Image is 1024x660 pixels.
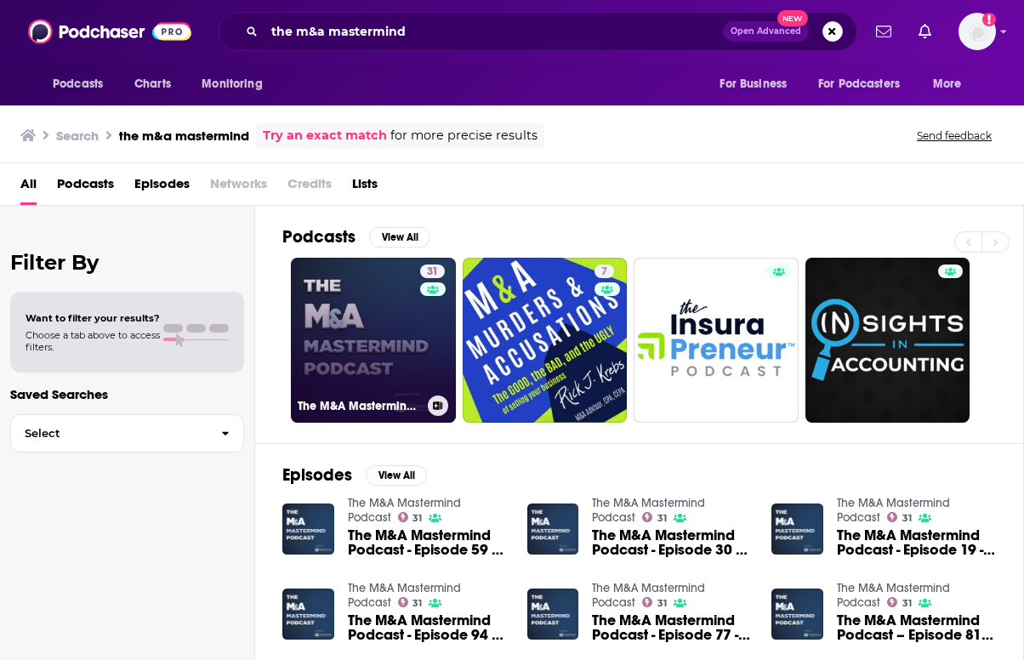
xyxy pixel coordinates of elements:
[463,258,628,423] a: 7
[818,72,900,96] span: For Podcasters
[657,515,667,522] span: 31
[41,68,125,100] button: open menu
[282,589,334,640] img: The M&A Mastermind Podcast - Episode 94 - Investing in Your Systems
[119,128,249,144] h3: the m&a mastermind
[837,581,950,610] a: The M&A Mastermind Podcast
[10,386,244,402] p: Saved Searches
[26,329,160,353] span: Choose a tab above to access filters.
[912,17,938,46] a: Show notifications dropdown
[28,15,191,48] img: Podchaser - Follow, Share and Rate Podcasts
[771,504,823,555] img: The M&A Mastermind Podcast - Episode 19 - The Unsolicited Offer
[398,512,423,522] a: 31
[869,17,898,46] a: Show notifications dropdown
[20,170,37,205] a: All
[837,528,996,557] a: The M&A Mastermind Podcast - Episode 19 - The Unsolicited Offer
[837,496,950,525] a: The M&A Mastermind Podcast
[921,68,983,100] button: open menu
[771,589,823,640] img: The M&A Mastermind Podcast – Episode 81 – Tariffs, Research & M&A
[933,72,962,96] span: More
[708,68,808,100] button: open menu
[348,581,461,610] a: The M&A Mastermind Podcast
[366,465,427,486] button: View All
[427,264,438,281] span: 31
[601,264,607,281] span: 7
[959,13,996,50] img: User Profile
[210,170,267,205] span: Networks
[594,265,614,278] a: 7
[642,512,667,522] a: 31
[420,265,445,278] a: 31
[352,170,378,205] a: Lists
[123,68,181,100] a: Charts
[348,496,461,525] a: The M&A Mastermind Podcast
[57,170,114,205] a: Podcasts
[282,504,334,555] img: The M&A Mastermind Podcast - Episode 59 - Predictable Referrals
[287,170,332,205] span: Credits
[134,72,171,96] span: Charts
[369,227,430,247] button: View All
[902,600,912,607] span: 31
[282,464,427,486] a: EpisodesView All
[10,414,244,452] button: Select
[398,597,423,607] a: 31
[348,613,507,642] a: The M&A Mastermind Podcast - Episode 94 - Investing in Your Systems
[134,170,190,205] a: Episodes
[642,597,667,607] a: 31
[10,250,244,275] h2: Filter By
[56,128,99,144] h3: Search
[887,512,912,522] a: 31
[26,312,160,324] span: Want to filter your results?
[592,581,705,610] a: The M&A Mastermind Podcast
[390,126,538,145] span: for more precise results
[887,597,912,607] a: 31
[807,68,924,100] button: open menu
[282,226,430,247] a: PodcastsView All
[412,600,422,607] span: 31
[263,126,387,145] a: Try an exact match
[592,528,751,557] a: The M&A Mastermind Podcast - Episode 30 - Are Projections Necessary?
[53,72,103,96] span: Podcasts
[527,589,579,640] img: The M&A Mastermind Podcast - Episode 77 - Asset Protection
[777,10,808,26] span: New
[731,27,801,36] span: Open Advanced
[282,226,356,247] h2: Podcasts
[527,504,579,555] img: The M&A Mastermind Podcast - Episode 30 - Are Projections Necessary?
[592,496,705,525] a: The M&A Mastermind Podcast
[218,12,857,51] div: Search podcasts, credits, & more...
[837,613,996,642] span: The M&A Mastermind Podcast – Episode 81 – [PERSON_NAME], Research & M&A
[723,21,809,42] button: Open AdvancedNew
[265,18,723,45] input: Search podcasts, credits, & more...
[298,399,421,413] h3: The M&A Mastermind Podcast
[959,13,996,50] span: Logged in as htibbitts
[11,428,208,439] span: Select
[720,72,787,96] span: For Business
[348,528,507,557] a: The M&A Mastermind Podcast - Episode 59 - Predictable Referrals
[912,128,997,143] button: Send feedback
[190,68,284,100] button: open menu
[291,258,456,423] a: 31The M&A Mastermind Podcast
[982,13,996,26] svg: Add a profile image
[282,464,352,486] h2: Episodes
[202,72,262,96] span: Monitoring
[902,515,912,522] span: 31
[837,613,996,642] a: The M&A Mastermind Podcast – Episode 81 – Tariffs, Research & M&A
[592,613,751,642] a: The M&A Mastermind Podcast - Episode 77 - Asset Protection
[959,13,996,50] button: Show profile menu
[412,515,422,522] span: 31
